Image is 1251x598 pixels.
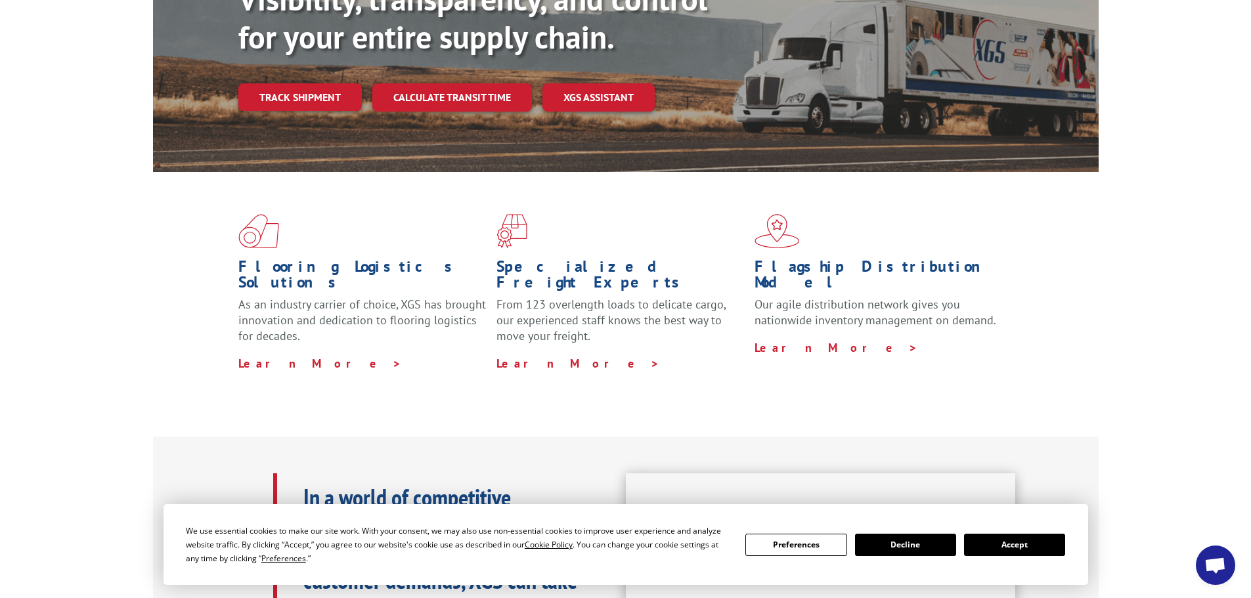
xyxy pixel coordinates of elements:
span: Cookie Policy [525,539,573,550]
button: Decline [855,534,956,556]
img: xgs-icon-focused-on-flooring-red [496,214,527,248]
div: We use essential cookies to make our site work. With your consent, we may also use non-essential ... [186,524,730,565]
a: Track shipment [238,83,362,111]
span: As an industry carrier of choice, XGS has brought innovation and dedication to flooring logistics... [238,297,486,343]
span: Our agile distribution network gives you nationwide inventory management on demand. [755,297,996,328]
a: Learn More > [496,356,660,371]
img: xgs-icon-flagship-distribution-model-red [755,214,800,248]
button: Accept [964,534,1065,556]
div: Cookie Consent Prompt [164,504,1088,585]
a: XGS ASSISTANT [542,83,655,112]
button: Preferences [745,534,846,556]
span: Preferences [261,553,306,564]
img: xgs-icon-total-supply-chain-intelligence-red [238,214,279,248]
a: Calculate transit time [372,83,532,112]
h1: Flagship Distribution Model [755,259,1003,297]
a: Open chat [1196,545,1235,585]
p: From 123 overlength loads to delicate cargo, our experienced staff knows the best way to move you... [496,297,745,355]
a: Learn More > [238,356,402,371]
h1: Flooring Logistics Solutions [238,259,487,297]
a: Learn More > [755,340,918,355]
h1: Specialized Freight Experts [496,259,745,297]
